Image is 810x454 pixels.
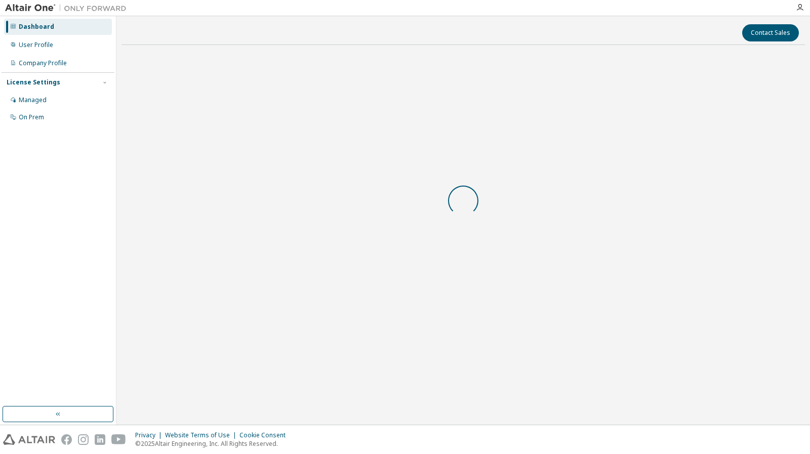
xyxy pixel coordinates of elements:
[19,59,67,67] div: Company Profile
[742,24,799,41] button: Contact Sales
[165,431,239,439] div: Website Terms of Use
[239,431,292,439] div: Cookie Consent
[135,431,165,439] div: Privacy
[19,23,54,31] div: Dashboard
[111,434,126,445] img: youtube.svg
[78,434,89,445] img: instagram.svg
[61,434,72,445] img: facebook.svg
[19,41,53,49] div: User Profile
[135,439,292,448] p: © 2025 Altair Engineering, Inc. All Rights Reserved.
[19,113,44,121] div: On Prem
[95,434,105,445] img: linkedin.svg
[19,96,47,104] div: Managed
[3,434,55,445] img: altair_logo.svg
[5,3,132,13] img: Altair One
[7,78,60,86] div: License Settings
